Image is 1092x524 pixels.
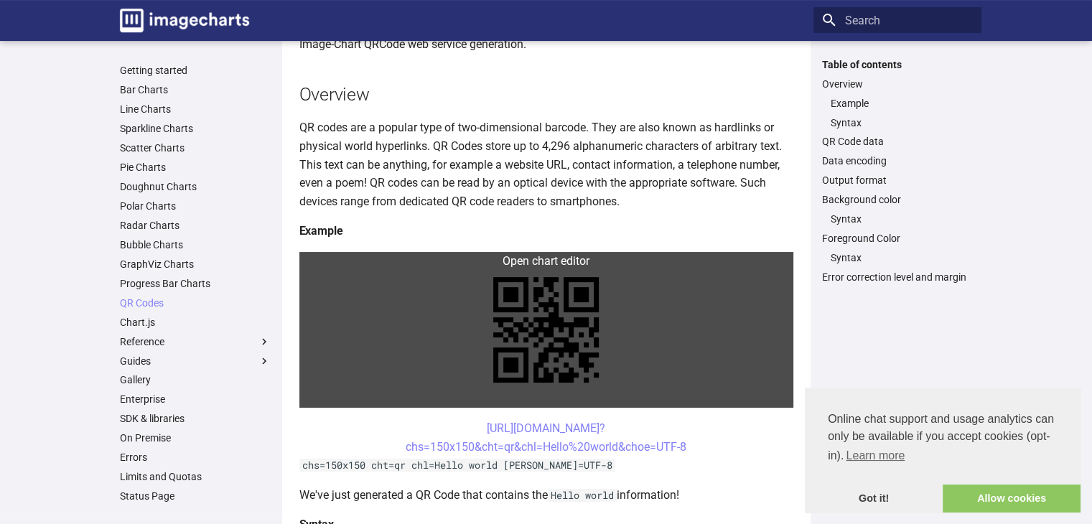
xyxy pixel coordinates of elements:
a: Status Page [120,490,271,502]
a: Error correction level and margin [822,271,973,284]
a: Overview [822,78,973,90]
a: SDK & libraries [120,412,271,425]
a: Doughnut Charts [120,180,271,193]
input: Search [813,7,981,33]
img: logo [120,9,249,32]
p: We've just generated a QR Code that contains the information! [299,486,793,505]
label: Reference [120,335,271,348]
a: Pie Charts [120,161,271,174]
a: QR Code data [822,135,973,148]
a: Example [831,97,973,110]
a: Syntax [831,212,973,225]
a: Scatter Charts [120,141,271,154]
a: dismiss cookie message [805,485,943,513]
label: Guides [120,355,271,368]
code: chs=150x150 cht=qr chl=Hello world [PERSON_NAME]=UTF-8 [299,459,615,472]
a: Syntax [831,251,973,264]
span: Online chat support and usage analytics can only be available if you accept cookies (opt-in). [828,411,1058,467]
a: Chart.js [120,316,271,329]
a: Radar Charts [120,219,271,232]
a: Limits and Quotas [120,470,271,483]
a: Polar Charts [120,200,271,212]
a: Bubble Charts [120,238,271,251]
a: Foreground Color [822,232,973,245]
a: Enterprise [120,393,271,406]
a: Gallery [120,373,271,386]
a: Getting started [120,64,271,77]
a: Progress Bar Charts [120,277,271,290]
nav: Foreground Color [822,251,973,264]
code: Hello world [548,489,617,502]
nav: Background color [822,212,973,225]
a: GraphViz Charts [120,258,271,271]
a: Image-Charts documentation [114,3,255,38]
a: allow cookies [943,485,1081,513]
nav: Overview [822,97,973,129]
a: learn more about cookies [844,445,907,467]
a: Syntax [831,116,973,129]
a: On Premise [120,431,271,444]
a: Bar Charts [120,83,271,96]
a: Sparkline Charts [120,122,271,135]
p: QR codes are a popular type of two-dimensional barcode. They are also known as hardlinks or physi... [299,118,793,210]
a: Background color [822,193,973,206]
h4: Example [299,222,793,240]
a: Errors [120,451,271,464]
a: QR Codes [120,296,271,309]
h2: Overview [299,82,793,107]
a: Output format [822,174,973,187]
div: cookieconsent [805,388,1081,513]
label: Table of contents [813,58,981,71]
nav: Table of contents [813,58,981,284]
a: [URL][DOMAIN_NAME]?chs=150x150&cht=qr&chl=Hello%20world&choe=UTF-8 [406,421,686,454]
a: Data encoding [822,154,973,167]
a: Line Charts [120,103,271,116]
